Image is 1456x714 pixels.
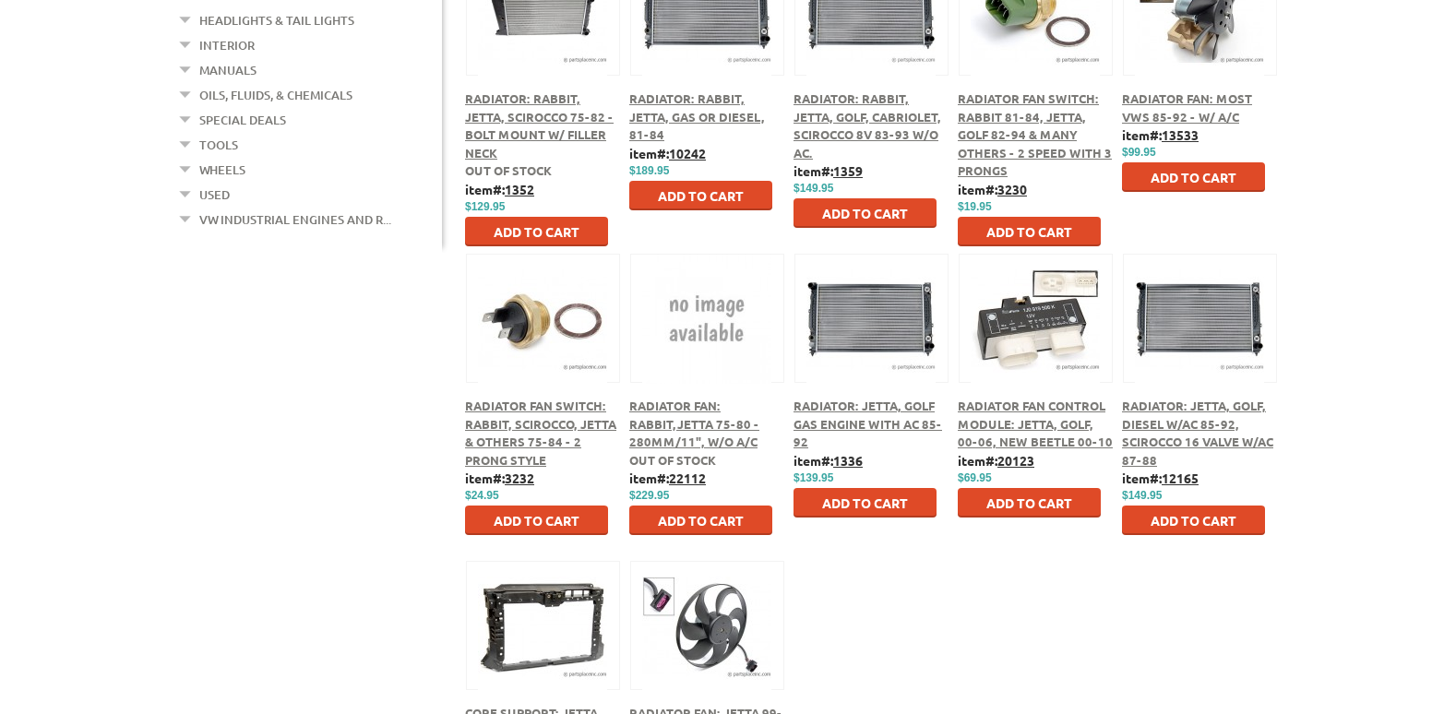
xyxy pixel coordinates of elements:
a: Radiator Fan Switch: Rabbit 81-84, Jetta, Golf 82-94 & Many Others - 2 Speed with 3 Prongs [958,90,1112,178]
a: VW Industrial Engines and R... [199,208,391,232]
b: item#: [465,181,534,197]
span: Add to Cart [986,223,1072,240]
span: $19.95 [958,200,992,213]
u: 3232 [505,470,534,486]
a: Radiator Fan Switch: Rabbit, Scirocco, Jetta & Others 75-84 - 2 Prong Style [465,398,616,468]
span: $189.95 [629,164,669,177]
u: 20123 [997,452,1034,469]
u: 1336 [833,452,863,469]
span: Add to Cart [822,205,908,221]
a: Special Deals [199,108,286,132]
span: Out of stock [465,162,552,178]
span: $139.95 [794,471,833,484]
span: $149.95 [1122,489,1162,502]
a: Radiator Fan: Most VWs 85-92 - w/ A/C [1122,90,1252,125]
button: Add to Cart [794,198,937,228]
u: 1359 [833,162,863,179]
span: Add to Cart [494,223,579,240]
span: $69.95 [958,471,992,484]
u: 3230 [997,181,1027,197]
span: $129.95 [465,200,505,213]
b: item#: [629,145,706,161]
a: Radiator: Jetta, Golf, Diesel w/AC 85-92, Scirocco 16 Valve w/AC 87-88 [1122,398,1273,468]
span: $229.95 [629,489,669,502]
span: $99.95 [1122,146,1156,159]
u: 1352 [505,181,534,197]
b: item#: [958,452,1034,469]
b: item#: [465,470,534,486]
a: Used [199,183,230,207]
button: Add to Cart [794,488,937,518]
a: Tools [199,133,238,157]
b: item#: [794,162,863,179]
span: Add to Cart [986,494,1072,511]
b: item#: [1122,126,1199,143]
b: item#: [629,470,706,486]
button: Add to Cart [465,217,608,246]
b: item#: [958,181,1027,197]
span: Add to Cart [1151,512,1236,529]
a: Radiator Fan Control Module: Jetta, Golf, 00-06, New Beetle 00-10 [958,398,1113,449]
span: Add to Cart [658,187,744,204]
button: Add to Cart [465,506,608,535]
a: Oils, Fluids, & Chemicals [199,83,352,107]
u: 22112 [669,470,706,486]
span: $149.95 [794,182,833,195]
span: Out of stock [629,452,716,468]
button: Add to Cart [958,488,1101,518]
a: Radiator: Jetta, Golf Gas Engine with AC 85-92 [794,398,942,449]
b: item#: [1122,470,1199,486]
button: Add to Cart [1122,506,1265,535]
button: Add to Cart [629,506,772,535]
a: Radiator: Rabbit, Jetta, Gas or Diesel, 81-84 [629,90,765,142]
a: Headlights & Tail Lights [199,8,354,32]
a: Wheels [199,158,245,182]
a: Radiator: Rabbit, Jetta, Golf, Cabriolet, Scirocco 8V 83-93 w/o AC. [794,90,941,161]
a: Manuals [199,58,257,82]
button: Add to Cart [629,181,772,210]
u: 12165 [1162,470,1199,486]
button: Add to Cart [958,217,1101,246]
span: $24.95 [465,489,499,502]
a: Interior [199,33,255,57]
span: Add to Cart [822,494,908,511]
span: Add to Cart [1151,169,1236,185]
a: Radiator: Rabbit, Jetta, Scirocco 75-82 - Bolt Mount w/ Filler Neck [465,90,614,161]
a: Radiator Fan: Rabbit,Jetta 75-80 - 280mm/11", w/o A/C [629,398,759,449]
u: 10242 [669,145,706,161]
u: 13533 [1162,126,1199,143]
span: Add to Cart [658,512,744,529]
b: item#: [794,452,863,469]
button: Add to Cart [1122,162,1265,192]
span: Add to Cart [494,512,579,529]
